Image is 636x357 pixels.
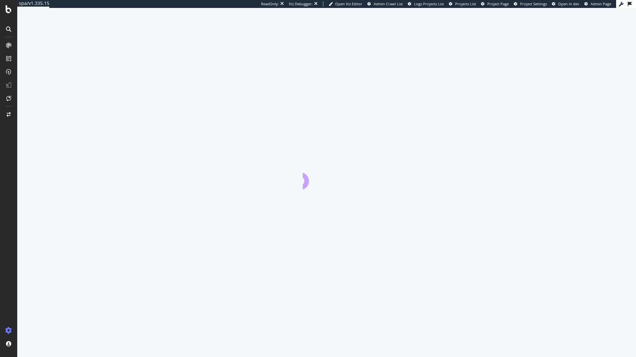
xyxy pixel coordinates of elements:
[414,1,444,6] span: Logs Projects List
[520,1,547,6] span: Project Settings
[408,1,444,7] a: Logs Projects List
[591,1,611,6] span: Admin Page
[481,1,509,7] a: Project Page
[514,1,547,7] a: Project Settings
[303,165,350,189] div: animation
[449,1,476,7] a: Projects List
[552,1,579,7] a: Open in dev
[289,1,313,7] div: Viz Debugger:
[487,1,509,6] span: Project Page
[584,1,611,7] a: Admin Page
[335,1,362,6] span: Open Viz Editor
[261,1,279,7] div: ReadOnly:
[558,1,579,6] span: Open in dev
[374,1,403,6] span: Admin Crawl List
[329,1,362,7] a: Open Viz Editor
[455,1,476,6] span: Projects List
[367,1,403,7] a: Admin Crawl List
